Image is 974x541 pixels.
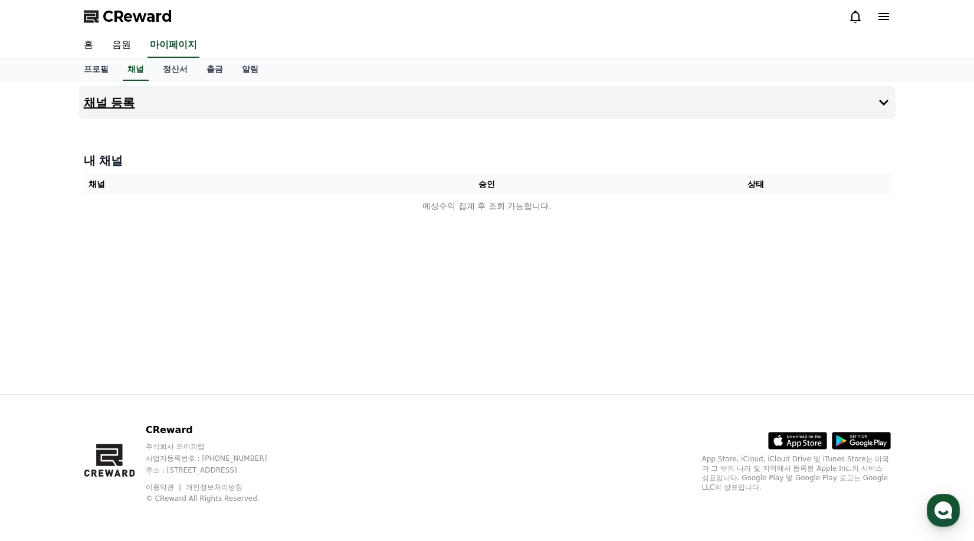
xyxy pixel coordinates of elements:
p: © CReward All Rights Reserved. [146,494,290,503]
a: 프로필 [74,58,118,81]
span: CReward [103,7,172,26]
a: 출금 [197,58,232,81]
a: 음원 [103,33,140,58]
a: 개인정보처리방침 [186,483,242,491]
a: 마이페이지 [147,33,199,58]
td: 예상수익 집계 후 조회 가능합니다. [84,195,891,217]
p: 사업자등록번호 : [PHONE_NUMBER] [146,454,290,463]
th: 채널 [84,173,353,195]
p: 주식회사 와이피랩 [146,442,290,451]
th: 상태 [621,173,890,195]
a: 설정 [152,374,227,404]
p: App Store, iCloud, iCloud Drive 및 iTunes Store는 미국과 그 밖의 나라 및 지역에서 등록된 Apple Inc.의 서비스 상표입니다. Goo... [702,454,891,492]
th: 승인 [352,173,621,195]
h4: 채널 등록 [84,96,135,109]
a: 알림 [232,58,268,81]
button: 채널 등록 [79,86,896,119]
a: 홈 [74,33,103,58]
a: 홈 [4,374,78,404]
a: 채널 [123,58,149,81]
p: CReward [146,423,290,437]
span: 홈 [37,392,44,401]
h4: 내 채널 [84,152,891,169]
a: 이용약관 [146,483,183,491]
span: 설정 [182,392,196,401]
a: 정산서 [153,58,197,81]
p: 주소 : [STREET_ADDRESS] [146,465,290,475]
span: 대화 [108,392,122,402]
a: 대화 [78,374,152,404]
a: CReward [84,7,172,26]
